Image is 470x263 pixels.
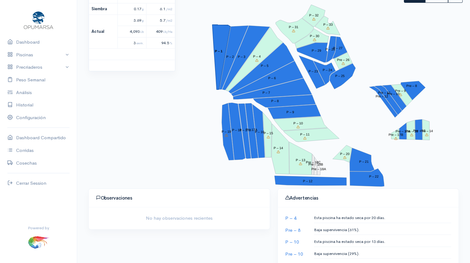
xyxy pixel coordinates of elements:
[314,239,451,245] p: Esta piscina ha estado seca por 13 días.
[96,195,262,201] h4: Observaciones
[289,25,299,29] tspan: P – 31
[89,15,118,49] th: Actual
[285,251,303,257] a: Pre – 10
[142,18,144,23] span: g
[166,18,172,23] span: /m2
[323,23,333,26] tspan: P – 33
[89,3,118,15] th: Siembra
[226,55,234,58] tspan: P – 2
[312,49,321,53] tspan: P – 29
[340,152,349,156] tspan: P – 20
[286,110,294,114] tspan: P – 9
[136,41,144,45] span: sem.
[92,215,266,222] span: No hay observaciones recientes
[163,29,172,34] span: Lb/Ha
[28,231,50,253] img: ...
[310,34,319,38] tspan: P – 30
[271,99,279,103] tspan: P – 8
[253,55,261,58] tspan: P – 4
[369,175,379,178] tspan: P – 22
[325,47,335,51] tspan: P – 28
[146,37,175,49] td: 94.5
[146,15,175,26] td: 5.7
[264,131,273,135] tspan: P – 15
[413,129,426,132] tspan: Pre – 15
[117,3,146,15] td: 0.17
[117,15,146,26] td: 3.69
[285,215,296,221] a: P – 4
[303,179,312,183] tspan: P – 12
[300,133,310,136] tspan: P – 11
[309,14,319,17] tspan: P – 32
[388,133,403,137] tspan: Pre – 17B
[285,227,300,233] a: Pre – 8
[293,121,303,125] tspan: P – 10
[246,128,257,131] tspan: P – 17A
[232,128,242,132] tspan: P – 18
[22,10,55,30] img: Opumarsa
[142,7,144,11] span: g
[387,92,400,96] tspan: Pre – 10
[166,7,172,11] span: /m2
[285,195,451,201] h4: Advertencias
[296,158,305,162] tspan: P – 13
[323,68,332,72] tspan: P – 24
[335,74,345,78] tspan: P – 25
[421,129,433,133] tspan: Pre – 14
[146,26,175,37] td: 409
[314,251,451,257] p: Baja supervivencia (29%).
[311,167,326,171] tspan: Pre – 18A
[255,130,264,134] tspan: P – 16
[238,55,245,59] tspan: P – 3
[396,130,410,133] tspan: Pre – 17A
[222,130,231,133] tspan: P – 19
[333,46,342,50] tspan: P – 27
[117,26,146,37] td: 4,093
[239,128,251,132] tspan: P – 17B
[262,91,270,94] tspan: P – 7
[170,41,172,45] span: %
[308,70,318,73] tspan: P – 23
[306,161,321,164] tspan: Pre – 18C
[146,3,175,15] td: 6.1
[378,91,391,95] tspan: Pre – 11
[268,76,276,80] tspan: P – 6
[285,239,299,245] a: P – 10
[375,95,388,98] tspan: Pre – 12
[261,64,269,68] tspan: P – 5
[117,37,146,49] td: 3
[215,50,222,53] tspan: P – 1
[314,227,451,233] p: Baja supervivencia (61%).
[308,163,323,166] tspan: Pre – 18B
[406,84,417,88] tspan: Pre – 8
[273,146,283,150] tspan: P – 14
[140,29,144,34] span: Lb
[314,215,451,221] p: Esta piscina ha estado seca por 20 días.
[359,160,369,164] tspan: P – 21
[405,129,418,133] tspan: Pre – 16
[395,89,406,93] tspan: Pre – 9
[337,58,349,62] tspan: Pre – 26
